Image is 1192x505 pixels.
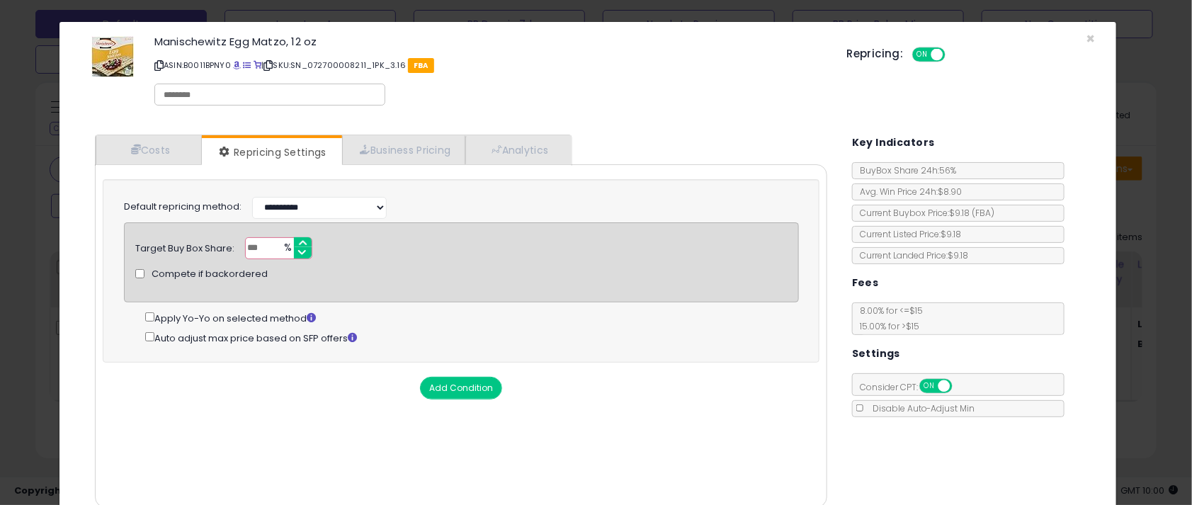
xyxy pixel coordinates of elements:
[852,345,900,363] h5: Settings
[152,268,268,281] span: Compete if backordered
[408,58,434,73] span: FBA
[145,310,799,325] div: Apply Yo-Yo on selected method
[1086,28,1095,49] span: ×
[244,59,251,71] a: All offer listings
[853,320,919,332] span: 15.00 % for > $15
[202,138,341,166] a: Repricing Settings
[853,381,971,393] span: Consider CPT:
[949,207,994,219] span: $9.18
[124,200,242,214] label: Default repricing method:
[420,377,502,399] button: Add Condition
[921,380,938,392] span: ON
[342,135,466,164] a: Business Pricing
[145,329,799,345] div: Auto adjust max price based on SFP offers
[135,237,234,256] div: Target Buy Box Share:
[914,49,931,61] span: ON
[865,402,975,414] span: Disable Auto-Adjust Min
[853,186,962,198] span: Avg. Win Price 24h: $8.90
[154,36,826,47] h3: Manischewitz Egg Matzo, 12 oz
[853,249,968,261] span: Current Landed Price: $9.18
[847,48,904,59] h5: Repricing:
[465,135,570,164] a: Analytics
[96,135,202,164] a: Costs
[852,134,935,152] h5: Key Indicators
[943,49,965,61] span: OFF
[853,228,961,240] span: Current Listed Price: $9.18
[950,380,972,392] span: OFF
[972,207,994,219] span: ( FBA )
[91,36,134,77] img: 51IkTLI34hL._SL60_.jpg
[276,238,298,259] span: %
[233,59,241,71] a: BuyBox page
[154,54,826,76] p: ASIN: B0011BPNY0 | SKU: SN_072700008211_1PK_3.16
[254,59,261,71] a: Your listing only
[853,207,994,219] span: Current Buybox Price:
[853,305,923,332] span: 8.00 % for <= $15
[853,164,956,176] span: BuyBox Share 24h: 56%
[852,274,879,292] h5: Fees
